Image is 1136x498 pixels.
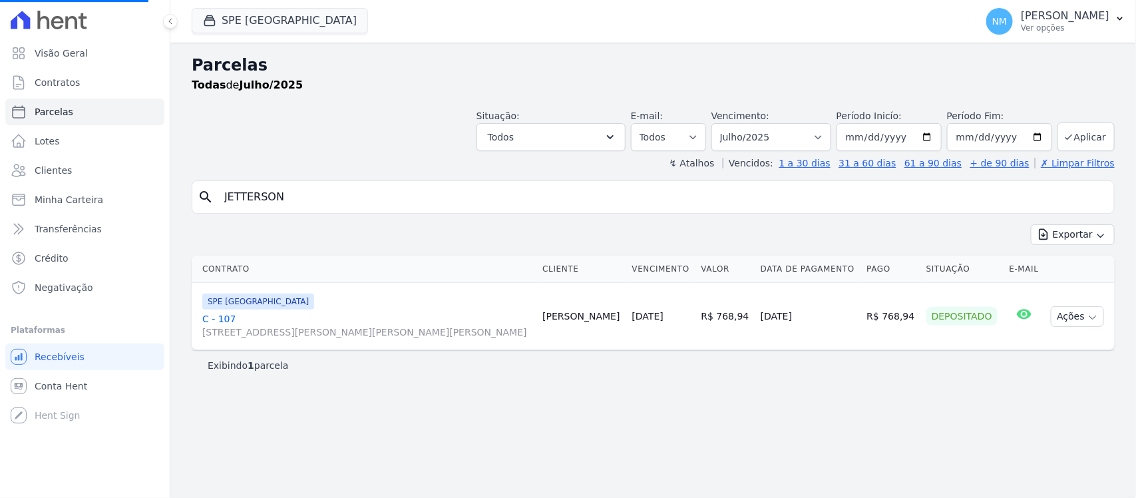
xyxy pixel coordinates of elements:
a: Contratos [5,69,164,96]
span: Conta Hent [35,379,87,393]
p: de [192,77,303,93]
a: Negativação [5,274,164,301]
b: 1 [248,360,254,371]
th: Valor [696,256,755,283]
span: NM [992,17,1008,26]
label: E-mail: [631,111,663,121]
span: Recebíveis [35,350,85,364]
span: Lotes [35,134,60,148]
td: [PERSON_NAME] [537,283,626,350]
button: Aplicar [1057,123,1115,151]
span: Contratos [35,76,80,89]
span: Minha Carteira [35,193,103,206]
td: [DATE] [755,283,862,350]
label: Vencidos: [723,158,773,168]
a: Minha Carteira [5,186,164,213]
label: Vencimento: [711,111,769,121]
a: ✗ Limpar Filtros [1035,158,1115,168]
a: 1 a 30 dias [779,158,831,168]
span: Visão Geral [35,47,88,60]
label: Situação: [476,111,520,121]
h2: Parcelas [192,53,1115,77]
a: Clientes [5,157,164,184]
p: Exibindo parcela [208,359,289,372]
label: Período Fim: [947,109,1052,123]
button: SPE [GEOGRAPHIC_DATA] [192,8,368,33]
input: Buscar por nome do lote ou do cliente [216,184,1109,210]
th: Cliente [537,256,626,283]
th: Vencimento [627,256,696,283]
th: Situação [921,256,1004,283]
p: [PERSON_NAME] [1021,9,1109,23]
strong: Julho/2025 [240,79,303,91]
a: Parcelas [5,99,164,125]
th: Pago [862,256,921,283]
a: Lotes [5,128,164,154]
label: ↯ Atalhos [669,158,714,168]
td: R$ 768,94 [696,283,755,350]
span: SPE [GEOGRAPHIC_DATA] [202,294,314,310]
a: + de 90 dias [970,158,1030,168]
td: R$ 768,94 [862,283,921,350]
a: C - 107[STREET_ADDRESS][PERSON_NAME][PERSON_NAME][PERSON_NAME] [202,312,532,339]
a: Conta Hent [5,373,164,399]
i: search [198,189,214,205]
a: 61 a 90 dias [904,158,962,168]
button: Todos [476,123,626,151]
button: NM [PERSON_NAME] Ver opções [976,3,1136,40]
th: Data de Pagamento [755,256,862,283]
a: Visão Geral [5,40,164,67]
button: Ações [1051,306,1104,327]
span: Crédito [35,252,69,265]
a: 31 a 60 dias [839,158,896,168]
label: Período Inicío: [837,111,902,121]
span: Parcelas [35,105,73,119]
p: Ver opções [1021,23,1109,33]
div: Depositado [926,307,998,326]
span: Clientes [35,164,72,177]
th: Contrato [192,256,537,283]
span: Transferências [35,222,102,236]
th: E-mail [1004,256,1045,283]
a: Transferências [5,216,164,242]
a: [DATE] [632,311,663,322]
span: Negativação [35,281,93,294]
div: Plataformas [11,322,159,338]
span: Todos [488,129,514,145]
a: Recebíveis [5,344,164,370]
strong: Todas [192,79,226,91]
a: Crédito [5,245,164,272]
button: Exportar [1031,224,1115,245]
span: [STREET_ADDRESS][PERSON_NAME][PERSON_NAME][PERSON_NAME] [202,326,532,339]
